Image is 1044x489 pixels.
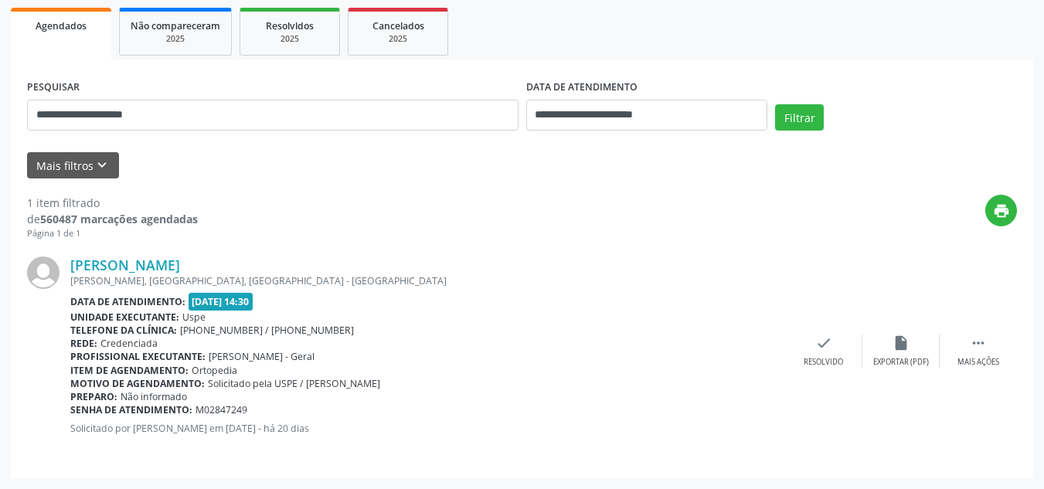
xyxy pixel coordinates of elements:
button: print [985,195,1017,226]
i:  [970,334,987,351]
span: Solicitado pela USPE / [PERSON_NAME] [208,377,380,390]
span: Não compareceram [131,19,220,32]
span: Cancelados [372,19,424,32]
div: 2025 [131,33,220,45]
b: Unidade executante: [70,311,179,324]
b: Data de atendimento: [70,295,185,308]
span: M02847249 [196,403,247,416]
label: DATA DE ATENDIMENTO [526,76,638,100]
div: Exportar (PDF) [873,357,929,368]
div: 1 item filtrado [27,195,198,211]
div: de [27,211,198,227]
span: Resolvidos [266,19,314,32]
b: Profissional executante: [70,350,206,363]
button: Filtrar [775,104,824,131]
a: [PERSON_NAME] [70,256,180,273]
span: Uspe [182,311,206,324]
b: Rede: [70,337,97,350]
div: [PERSON_NAME], [GEOGRAPHIC_DATA], [GEOGRAPHIC_DATA] - [GEOGRAPHIC_DATA] [70,274,785,287]
i: insert_drive_file [893,334,910,351]
b: Preparo: [70,390,117,403]
span: [PERSON_NAME] - Geral [209,350,315,363]
b: Senha de atendimento: [70,403,192,416]
div: 2025 [359,33,437,45]
span: Credenciada [100,337,158,350]
span: [DATE] 14:30 [189,293,253,311]
div: Página 1 de 1 [27,227,198,240]
span: [PHONE_NUMBER] / [PHONE_NUMBER] [180,324,354,337]
i: check [815,334,832,351]
span: Agendados [36,19,87,32]
b: Telefone da clínica: [70,324,177,337]
div: 2025 [251,33,328,45]
i: print [993,202,1010,219]
span: Não informado [121,390,187,403]
button: Mais filtroskeyboard_arrow_down [27,152,119,179]
b: Motivo de agendamento: [70,377,205,390]
span: Ortopedia [192,364,237,377]
label: PESQUISAR [27,76,80,100]
p: Solicitado por [PERSON_NAME] em [DATE] - há 20 dias [70,422,785,435]
img: img [27,256,60,289]
i: keyboard_arrow_down [94,157,111,174]
strong: 560487 marcações agendadas [40,212,198,226]
b: Item de agendamento: [70,364,189,377]
div: Resolvido [804,357,843,368]
div: Mais ações [957,357,999,368]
